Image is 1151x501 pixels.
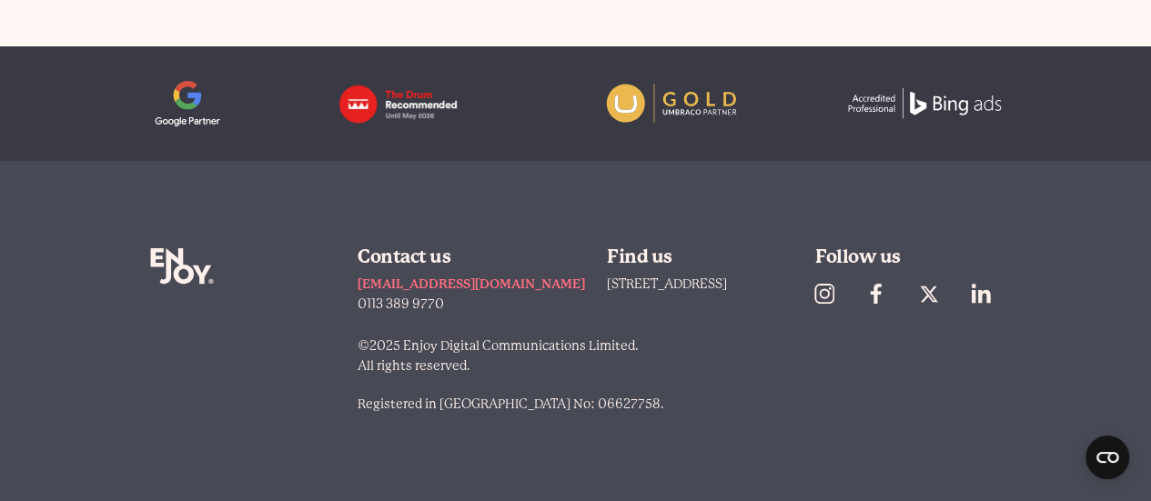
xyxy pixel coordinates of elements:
[607,248,793,266] div: Find us
[961,274,1014,314] a: https://uk.linkedin.com/company/enjoy-digital
[358,394,1001,414] p: Registered in [GEOGRAPHIC_DATA] No: 06627758.
[358,336,1001,376] p: ©2025 Enjoy Digital Communications Limited. All rights reserved.
[1085,436,1129,479] button: Open CMP widget
[815,248,1002,266] div: Follow us
[855,274,908,314] a: Follow us on Facebook
[607,276,727,291] a: [STREET_ADDRESS]
[336,81,494,126] img: logo
[908,274,961,314] a: Follow us on Twitter
[358,248,585,266] div: Contact us
[358,274,585,294] a: [EMAIL_ADDRESS][DOMAIN_NAME]
[803,274,856,314] a: Follow us on Instagram
[358,294,585,314] a: 0113 389 9770
[358,276,585,291] span: [EMAIL_ADDRESS][DOMAIN_NAME]
[358,296,444,311] span: 0113 389 9770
